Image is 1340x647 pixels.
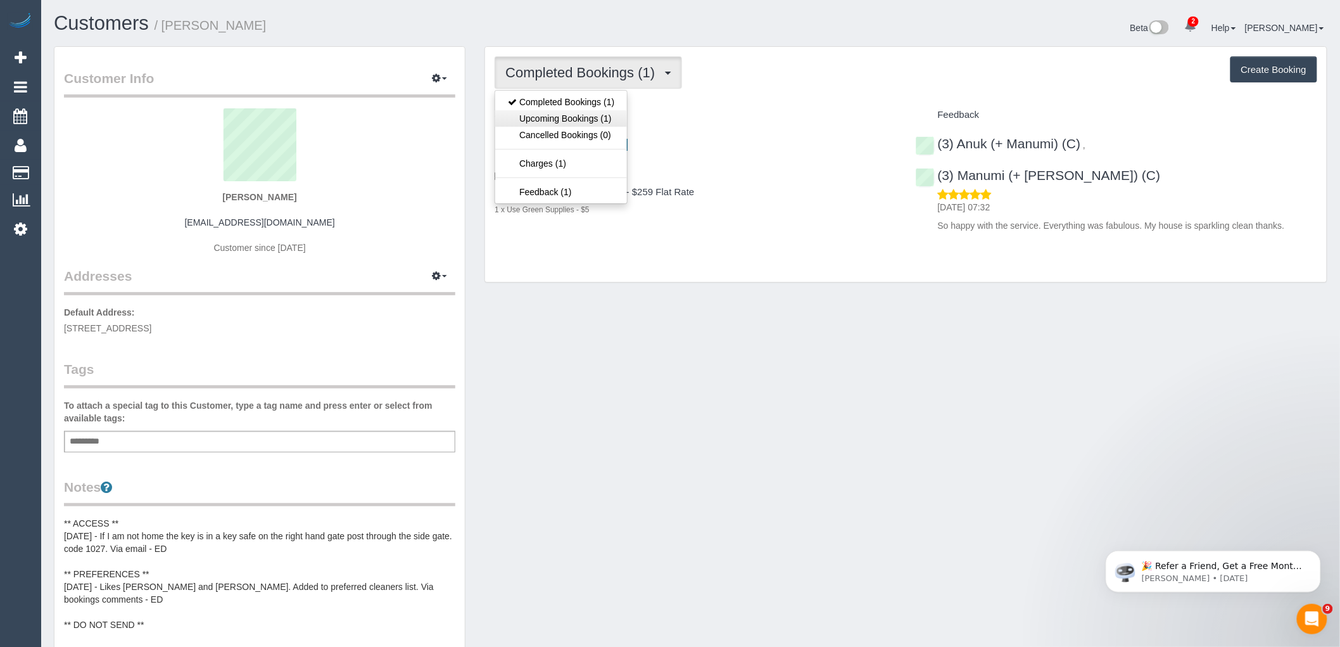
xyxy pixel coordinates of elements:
a: 2 [1178,13,1203,41]
span: , [1083,140,1085,150]
p: Message from Ellie, sent 2d ago [55,49,218,60]
h4: Feedback [916,110,1317,120]
p: So happy with the service. Everything was fabulous. My house is sparkling clean thanks. [938,219,1317,232]
span: 2 [1188,16,1199,27]
a: [EMAIL_ADDRESS][DOMAIN_NAME] [185,217,335,227]
p: [DATE] 07:32 [938,201,1317,214]
img: New interface [1148,20,1169,37]
h4: Four Bedroom Home Cleaning - $259 Flat Rate [495,187,896,198]
a: Help [1211,23,1236,33]
a: Cancelled Bookings (0) [495,127,627,143]
legend: Customer Info [64,69,455,98]
strong: [PERSON_NAME] [222,192,296,202]
a: (3) Manumi (+ [PERSON_NAME]) (C) [916,168,1161,183]
iframe: Intercom notifications message [1087,524,1340,613]
a: Beta [1130,23,1170,33]
a: Feedback (1) [495,184,627,200]
a: Completed Bookings (1) [495,94,627,110]
img: Automaid Logo [8,13,33,30]
small: 1 x Use Green Supplies - $5 [495,205,589,214]
a: (3) Anuk (+ Manumi) (C) [916,136,1081,151]
button: Completed Bookings (1) [495,56,682,89]
span: [STREET_ADDRESS] [64,323,151,333]
legend: Notes [64,478,455,506]
span: Completed Bookings (1) [505,65,661,80]
h4: Service [495,110,896,120]
small: / [PERSON_NAME] [155,18,267,32]
a: Upcoming Bookings (1) [495,110,627,127]
span: Customer since [DATE] [214,243,306,253]
span: 9 [1323,604,1333,614]
legend: Tags [64,360,455,388]
span: 🎉 Refer a Friend, Get a Free Month! 🎉 Love Automaid? Share the love! When you refer a friend who ... [55,37,217,173]
a: Customers [54,12,149,34]
iframe: Intercom live chat [1297,604,1327,634]
label: Default Address: [64,306,135,319]
label: To attach a special tag to this Customer, type a tag name and press enter or select from availabl... [64,399,455,425]
p: One Time Cleaning [495,169,896,182]
a: [PERSON_NAME] [1245,23,1324,33]
a: Charges (1) [495,155,627,172]
button: Create Booking [1230,56,1317,83]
